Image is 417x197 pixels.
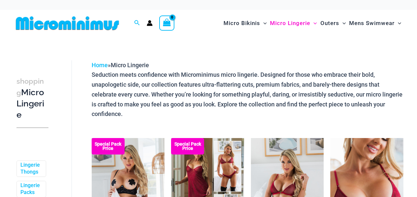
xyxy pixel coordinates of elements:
a: Lingerie Thongs [20,162,41,176]
img: MM SHOP LOGO FLAT [13,16,122,31]
b: Special Pack Price [92,142,125,151]
nav: Site Navigation [221,12,404,34]
span: » [92,62,149,69]
span: Menu Toggle [339,15,346,32]
a: Lingerie Packs [20,182,41,196]
a: OutersMenu ToggleMenu Toggle [319,13,347,33]
p: Seduction meets confidence with Microminimus micro lingerie. Designed for those who embrace their... [92,70,403,119]
b: Special Pack Price [171,142,204,151]
a: Mens SwimwearMenu ToggleMenu Toggle [347,13,403,33]
a: Account icon link [147,20,153,26]
a: Micro BikinisMenu ToggleMenu Toggle [222,13,268,33]
a: Micro LingerieMenu ToggleMenu Toggle [268,13,318,33]
span: Micro Lingerie [270,15,310,32]
a: Home [92,62,108,69]
span: Menu Toggle [395,15,401,32]
a: Search icon link [134,19,140,27]
span: Micro Lingerie [111,62,149,69]
a: View Shopping Cart, empty [159,15,174,31]
span: Menu Toggle [310,15,317,32]
h3: Micro Lingerie [16,75,48,121]
span: Mens Swimwear [349,15,395,32]
span: shopping [16,77,44,97]
span: Outers [320,15,339,32]
span: Menu Toggle [260,15,267,32]
span: Micro Bikinis [223,15,260,32]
